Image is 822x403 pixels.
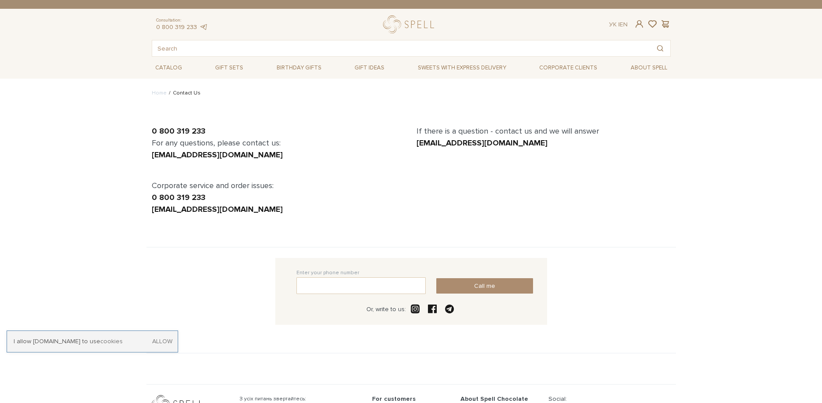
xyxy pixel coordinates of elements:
div: Social: [548,395,610,403]
div: I allow [DOMAIN_NAME] to use [7,338,178,345]
button: Call me [436,278,533,294]
a: Allow [152,338,172,345]
span: Gift ideas [351,61,388,75]
li: Contact Us [167,89,201,97]
span: Catalog [152,61,186,75]
a: logo [383,15,438,33]
div: En [609,21,628,29]
a: Ук [609,21,617,28]
a: [EMAIL_ADDRESS][DOMAIN_NAME] [416,138,548,148]
span: З усіх питань звертайтесь: [240,395,362,403]
a: Sweets with express delivery [414,60,510,75]
span: About Spell [627,61,671,75]
div: Or, write to us: [366,305,406,313]
div: For any questions, please contact us: Corporate service and order issues: [146,125,411,215]
span: Birthday gifts [273,61,325,75]
div: If there is a question - contact us and we will answer [411,125,676,215]
a: [EMAIL_ADDRESS][DOMAIN_NAME] [152,150,283,160]
span: Gift sets [212,61,247,75]
input: Search [152,40,650,56]
a: 0 800 319 233 [156,23,197,31]
a: [EMAIL_ADDRESS][DOMAIN_NAME] [152,204,283,214]
span: Consultation: [156,18,208,23]
a: 0 800 319 233 [152,192,205,202]
span: For customers [372,395,416,403]
a: 0 800 319 233 [152,126,205,136]
label: Enter your phone number [296,269,359,277]
button: Search [650,40,670,56]
span: About Spell Chocolate [460,395,528,403]
a: Home [152,90,167,96]
span: | [618,21,620,28]
a: telegram [199,23,208,31]
a: Corporate clients [536,60,601,75]
a: cookies [100,338,123,345]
